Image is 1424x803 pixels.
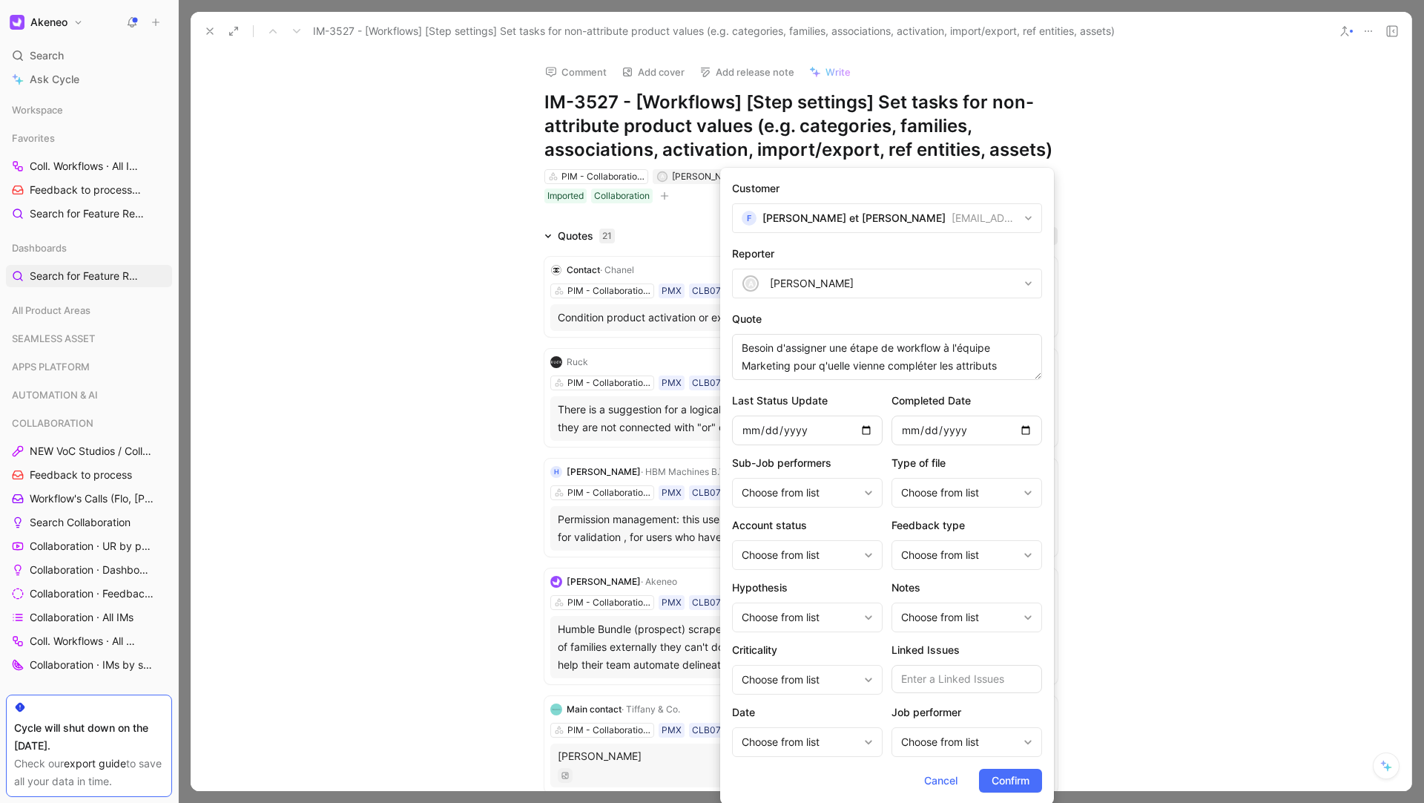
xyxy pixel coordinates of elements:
h2: Criticality [732,641,883,659]
span: Cancel [924,772,957,790]
button: A[PERSON_NAME] [732,269,1042,298]
h2: Sub-Job performers [732,454,883,472]
button: F[PERSON_NAME] et [PERSON_NAME][EMAIL_ADDRESS][DOMAIN_NAME] [732,203,1042,233]
h2: Type of file [891,454,1042,472]
button: Cancel [912,769,970,793]
div: A [744,277,757,290]
div: [PERSON_NAME] et [PERSON_NAME] [762,209,946,227]
div: Choose from list [742,546,858,564]
h2: Completed Date [891,392,1042,410]
div: Choose from list [742,484,858,502]
h2: Customer [732,180,1042,197]
div: F [742,211,756,226]
div: [EMAIL_ADDRESS][DOMAIN_NAME] [952,209,1018,227]
div: Choose from list [742,609,858,626]
span: Confirm [992,772,1029,790]
h2: Job performer [891,704,1042,721]
h2: Feedback type [891,517,1042,534]
label: Quote [732,310,1042,328]
h2: Reporter [732,245,1042,263]
div: [PERSON_NAME] [770,275,854,292]
h2: Date [732,704,883,721]
input: Enter a Last Status Update [732,416,883,445]
div: Choose from list [901,609,1018,626]
h2: Hypothesis [732,579,883,597]
h2: Last Status Update [732,392,883,410]
div: Choose from list [901,733,1018,751]
input: Enter a Linked Issues [891,665,1042,693]
h2: Account status [732,517,883,534]
input: Enter a Completed Date [891,416,1042,445]
div: Choose from list [901,484,1018,502]
button: Confirm [979,769,1042,793]
div: Choose from list [901,546,1018,564]
div: Choose from list [742,671,858,689]
div: Choose from list [742,733,858,751]
h2: Linked Issues [891,641,1042,659]
h2: Notes [891,579,1042,597]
